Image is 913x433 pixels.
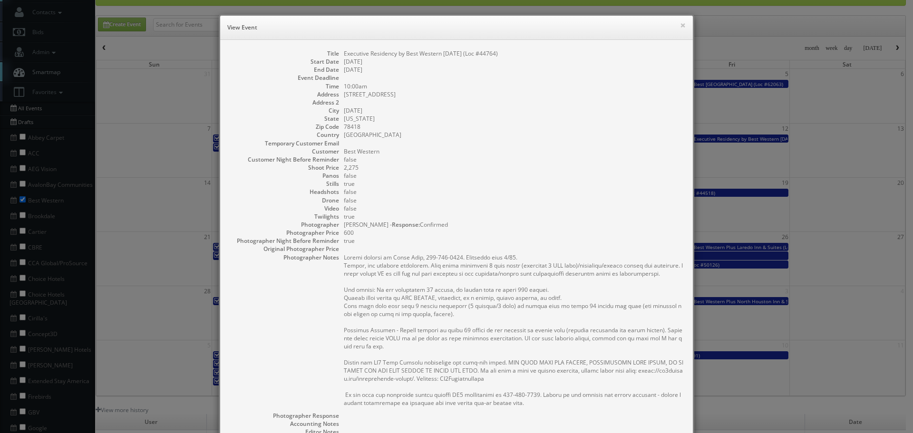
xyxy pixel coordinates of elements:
[344,229,683,237] dd: 600
[344,131,683,139] dd: [GEOGRAPHIC_DATA]
[230,188,339,196] dt: Headshots
[230,180,339,188] dt: Stills
[344,204,683,212] dd: false
[230,229,339,237] dt: Photographer Price
[230,204,339,212] dt: Video
[230,49,339,58] dt: Title
[344,221,683,229] dd: [PERSON_NAME] - Confirmed
[230,66,339,74] dt: End Date
[230,123,339,131] dt: Zip Code
[230,412,339,420] dt: Photographer Response
[230,212,339,221] dt: Twilights
[344,188,683,196] dd: false
[230,82,339,90] dt: Time
[344,253,683,407] pre: Loremi dolorsi am Conse Adip, 299-746-0424. Elitseddo eius 4/85. Tempor, inc utlabore etdolorem. ...
[344,106,683,115] dd: [DATE]
[344,82,683,90] dd: 10:00am
[344,180,683,188] dd: true
[230,58,339,66] dt: Start Date
[230,131,339,139] dt: Country
[230,139,339,147] dt: Temporary Customer Email
[344,115,683,123] dd: [US_STATE]
[344,196,683,204] dd: false
[344,123,683,131] dd: 78418
[230,237,339,245] dt: Photographer Night Before Reminder
[230,155,339,164] dt: Customer Night Before Reminder
[230,420,339,428] dt: Accounting Notes
[230,172,339,180] dt: Panos
[344,155,683,164] dd: false
[344,237,683,245] dd: true
[230,90,339,98] dt: Address
[227,23,686,32] h6: View Event
[344,90,683,98] dd: [STREET_ADDRESS]
[344,58,683,66] dd: [DATE]
[230,221,339,229] dt: Photographer
[230,147,339,155] dt: Customer
[230,115,339,123] dt: State
[230,245,339,253] dt: Original Photographer Price
[680,22,686,29] button: ×
[230,253,339,261] dt: Photographer Notes
[344,66,683,74] dd: [DATE]
[344,147,683,155] dd: Best Western
[230,98,339,106] dt: Address 2
[230,106,339,115] dt: City
[344,172,683,180] dd: false
[230,196,339,204] dt: Drone
[344,164,683,172] dd: 2,275
[344,212,683,221] dd: true
[230,164,339,172] dt: Shoot Price
[344,49,683,58] dd: Executive Residency by Best Western [DATE] (Loc #44764)
[230,74,339,82] dt: Event Deadline
[392,221,420,229] b: Response:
